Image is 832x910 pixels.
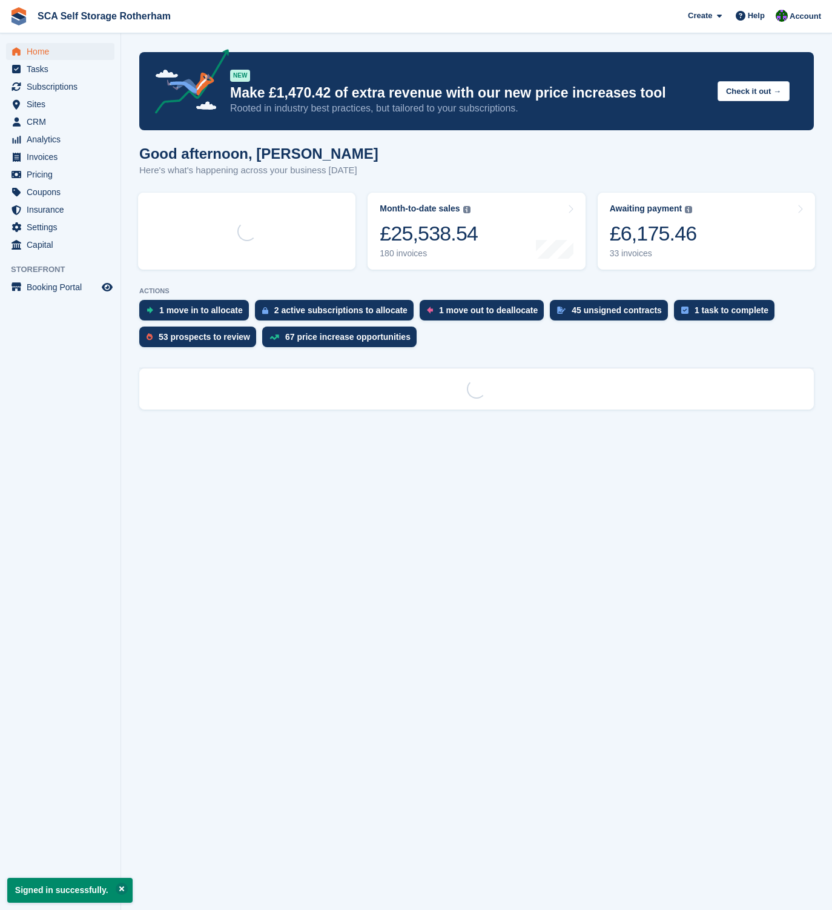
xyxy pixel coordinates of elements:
[27,148,99,165] span: Invoices
[380,248,478,259] div: 180 invoices
[27,236,99,253] span: Capital
[557,307,566,314] img: contract_signature_icon-13c848040528278c33f63329250d36e43548de30e8caae1d1a13099fd9432cc5.svg
[598,193,815,270] a: Awaiting payment £6,175.46 33 invoices
[139,327,262,353] a: 53 prospects to review
[6,43,114,60] a: menu
[463,206,470,213] img: icon-info-grey-7440780725fd019a000dd9b08b2336e03edf1995a4989e88bcd33f0948082b44.svg
[11,264,121,276] span: Storefront
[27,201,99,218] span: Insurance
[674,300,781,327] a: 1 task to complete
[274,305,408,315] div: 2 active subscriptions to allocate
[10,7,28,25] img: stora-icon-8386f47178a22dfd0bd8f6a31ec36ba5ce8667c1dd55bd0f319d3a0aa187defe.svg
[27,78,99,95] span: Subscriptions
[6,61,114,78] a: menu
[27,113,99,130] span: CRM
[439,305,538,315] div: 1 move out to deallocate
[610,221,697,246] div: £6,175.46
[27,279,99,296] span: Booking Portal
[27,61,99,78] span: Tasks
[230,84,708,102] p: Make £1,470.42 of extra revenue with our new price increases tool
[6,148,114,165] a: menu
[262,307,268,314] img: active_subscription_to_allocate_icon-d502201f5373d7db506a760aba3b589e785aa758c864c3986d89f69b8ff3...
[695,305,768,315] div: 1 task to complete
[147,333,153,340] img: prospect-51fa495bee0391a8d652442698ab0144808aea92771e9ea1ae160a38d050c398.svg
[285,332,411,342] div: 67 price increase opportunities
[27,131,99,148] span: Analytics
[6,201,114,218] a: menu
[427,307,433,314] img: move_outs_to_deallocate_icon-f764333ba52eb49d3ac5e1228854f67142a1ed5810a6f6cc68b1a99e826820c5.svg
[27,219,99,236] span: Settings
[718,81,790,101] button: Check it out →
[681,307,688,314] img: task-75834270c22a3079a89374b754ae025e5fb1db73e45f91037f5363f120a921f8.svg
[688,10,712,22] span: Create
[27,166,99,183] span: Pricing
[27,184,99,201] span: Coupons
[159,332,250,342] div: 53 prospects to review
[380,204,460,214] div: Month-to-date sales
[685,206,692,213] img: icon-info-grey-7440780725fd019a000dd9b08b2336e03edf1995a4989e88bcd33f0948082b44.svg
[572,305,662,315] div: 45 unsigned contracts
[6,219,114,236] a: menu
[6,236,114,253] a: menu
[27,43,99,60] span: Home
[420,300,550,327] a: 1 move out to deallocate
[33,6,176,26] a: SCA Self Storage Rotherham
[255,300,420,327] a: 2 active subscriptions to allocate
[27,96,99,113] span: Sites
[380,221,478,246] div: £25,538.54
[139,287,814,295] p: ACTIONS
[7,878,133,903] p: Signed in successfully.
[230,70,250,82] div: NEW
[262,327,423,353] a: 67 price increase opportunities
[610,248,697,259] div: 33 invoices
[269,334,279,340] img: price_increase_opportunities-93ffe204e8149a01c8c9dc8f82e8f89637d9d84a8eef4429ea346261dce0b2c0.svg
[6,131,114,148] a: menu
[748,10,765,22] span: Help
[6,113,114,130] a: menu
[139,145,378,162] h1: Good afternoon, [PERSON_NAME]
[550,300,674,327] a: 45 unsigned contracts
[159,305,243,315] div: 1 move in to allocate
[6,96,114,113] a: menu
[100,280,114,294] a: Preview store
[6,166,114,183] a: menu
[610,204,682,214] div: Awaiting payment
[147,307,153,314] img: move_ins_to_allocate_icon-fdf77a2bb77ea45bf5b3d319d69a93e2d87916cf1d5bf7949dd705db3b84f3ca.svg
[139,300,255,327] a: 1 move in to allocate
[139,164,378,178] p: Here's what's happening across your business [DATE]
[6,279,114,296] a: menu
[6,78,114,95] a: menu
[6,184,114,201] a: menu
[230,102,708,115] p: Rooted in industry best practices, but tailored to your subscriptions.
[790,10,821,22] span: Account
[145,49,229,118] img: price-adjustments-announcement-icon-8257ccfd72463d97f412b2fc003d46551f7dbcb40ab6d574587a9cd5c0d94...
[368,193,585,270] a: Month-to-date sales £25,538.54 180 invoices
[776,10,788,22] img: Ross Chapman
